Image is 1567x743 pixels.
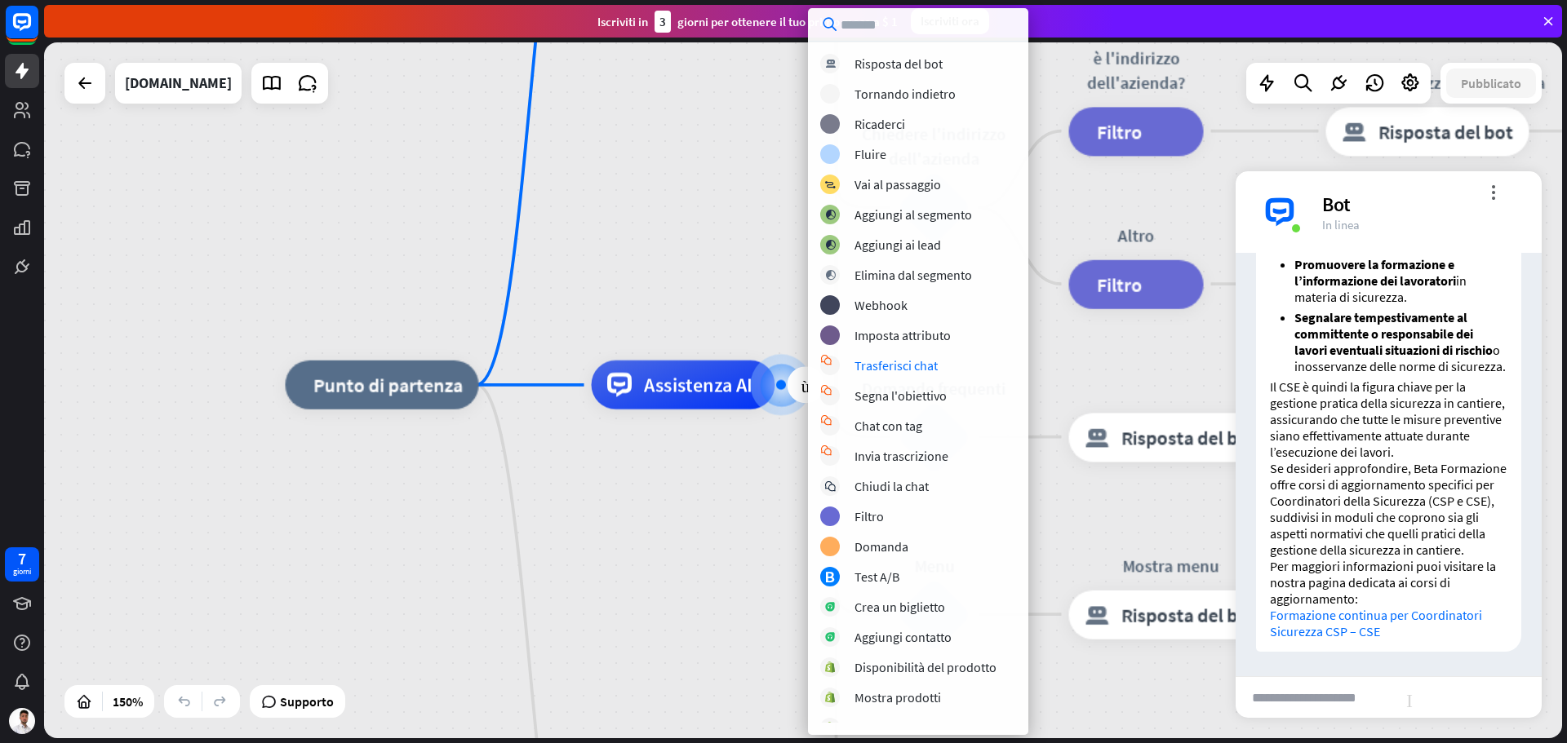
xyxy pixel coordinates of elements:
[855,689,941,705] font: Mostra prodotti
[1097,272,1143,296] font: Filtro
[1378,119,1513,144] font: Risposta del bot
[1085,425,1109,449] font: risposta_block_bot
[824,572,836,582] font: test_blocco_ab
[1461,75,1521,91] font: Pubblicato
[855,176,941,192] font: Vai al passaggio
[855,86,956,102] font: Tornando indietro
[1270,378,1507,460] p: Il CSE è quindi la figura chiave per la gestione pratica della sicurezza in cantiere, assicurando...
[125,63,232,104] div: betaformazione.com
[5,547,39,582] a: 7 giorni
[1322,192,1351,217] font: Bot
[1122,555,1219,577] font: Mostra menu
[801,376,810,393] font: più
[1097,119,1143,144] font: Filtro
[313,373,463,397] font: Punto di partenza
[113,693,143,710] font: 150%
[855,478,929,494] font: Chiudi la chat
[1485,184,1501,200] font: more_vert
[1121,425,1256,449] font: Risposta del bot
[1294,309,1507,374] li: o inosservanze delle norme di sicurezza.
[1294,256,1507,305] li: in materia di sicurezza.
[1446,69,1536,98] button: Pubblicato
[125,73,232,92] font: [DOMAIN_NAME]
[855,538,908,555] font: Domanda
[644,373,753,397] font: Assistenza AI
[18,548,26,568] font: 7
[1406,688,1530,707] font: Inviare
[855,719,947,736] font: Stato dell'ordine
[855,629,952,645] font: Aggiungi contatto
[280,693,334,710] font: Supporto
[855,508,884,524] font: Filtro
[855,327,951,343] font: Imposta attributo
[659,14,666,29] font: 3
[825,210,836,220] font: blocco_aggiungi_al_segmento
[855,448,948,464] font: Invia trascrizione
[1294,309,1493,358] strong: Segnalare tempestivamente al committente o responsabile dei lavori eventuali situazioni di rischio
[855,357,938,374] font: Trasferisci chat
[1342,119,1366,144] font: risposta_block_bot
[855,297,908,313] font: Webhook
[825,59,836,69] font: risposta_block_bot
[820,385,837,396] font: blocco_chat dal vivo
[1294,256,1456,289] strong: Promuovere la formazione e l’informazione dei lavoratori
[820,415,837,426] font: blocco_chat dal vivo
[855,568,899,585] font: Test A/B
[1118,224,1155,246] font: Altro
[1270,607,1482,639] a: Formazione continua per Coordinatori Sicurezza CSP – CSE
[13,566,31,577] font: giorni
[824,179,836,190] font: block_goto
[855,599,945,615] font: Crea un biglietto
[1085,602,1109,626] font: risposta_block_bot
[855,267,972,283] font: Elimina dal segmento
[1270,460,1507,558] p: Se desideri approfondire, Beta Formazione offre corsi di aggiornamento specifici per Coordinatori...
[677,14,898,29] font: giorni per ottenere il tuo primo mese a $ 1
[825,240,836,250] font: blocco_aggiungi_al_segmento
[824,481,836,492] font: blocca_chiudi_chat
[820,445,837,456] font: blocco_chat dal vivo
[13,7,62,55] button: Apri il widget della chat LiveChat
[855,55,943,72] font: Risposta del bot
[855,116,905,132] font: Ricaderci
[855,206,972,223] font: Aggiungi al segmento
[825,270,836,281] font: blocca_elimina_dal_segmento
[1087,46,1185,93] font: è l'indirizzo dell'azienda?
[1322,217,1360,232] font: In linea
[855,146,886,162] font: Fluire
[855,659,997,675] font: Disponibilità del prodotto
[597,14,648,29] font: Iscriviti in
[855,418,922,434] font: Chat con tag
[855,387,947,404] font: Segna l'obiettivo
[855,418,922,434] div: Tagga la chat
[1121,602,1256,626] font: Risposta del bot
[820,355,837,365] font: blocco_chat dal vivo
[855,237,941,253] font: Aggiungi ai lead
[1270,558,1507,639] p: Per maggiori informazioni puoi visitare la nostra pagina dedicata ai corsi di aggiornamento:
